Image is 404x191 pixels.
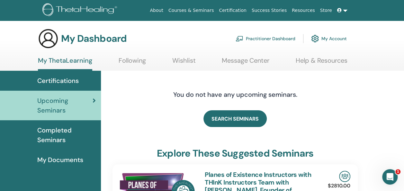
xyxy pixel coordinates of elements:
[236,36,243,41] img: chalkboard-teacher.svg
[157,148,313,159] h3: explore these suggested seminars
[37,76,79,86] span: Certifications
[166,5,217,16] a: Courses & Seminars
[328,182,350,190] p: $2810.00
[134,91,337,98] h4: You do not have any upcoming seminars.
[318,5,335,16] a: Store
[339,171,350,182] img: In-Person Seminar
[147,5,166,16] a: About
[172,57,196,69] a: Wishlist
[382,169,398,185] iframe: Intercom live chat
[211,115,259,122] span: SEARCH SEMINARS
[296,57,347,69] a: Help & Resources
[216,5,249,16] a: Certification
[42,3,119,18] img: logo.png
[38,57,92,71] a: My ThetaLearning
[37,155,83,165] span: My Documents
[222,57,269,69] a: Message Center
[289,5,318,16] a: Resources
[38,28,58,49] img: generic-user-icon.jpg
[119,57,146,69] a: Following
[395,169,400,174] span: 1
[203,110,267,127] a: SEARCH SEMINARS
[249,5,289,16] a: Success Stories
[311,33,319,44] img: cog.svg
[37,125,96,145] span: Completed Seminars
[37,96,93,115] span: Upcoming Seminars
[311,32,347,46] a: My Account
[236,32,295,46] a: Practitioner Dashboard
[61,33,127,44] h3: My Dashboard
